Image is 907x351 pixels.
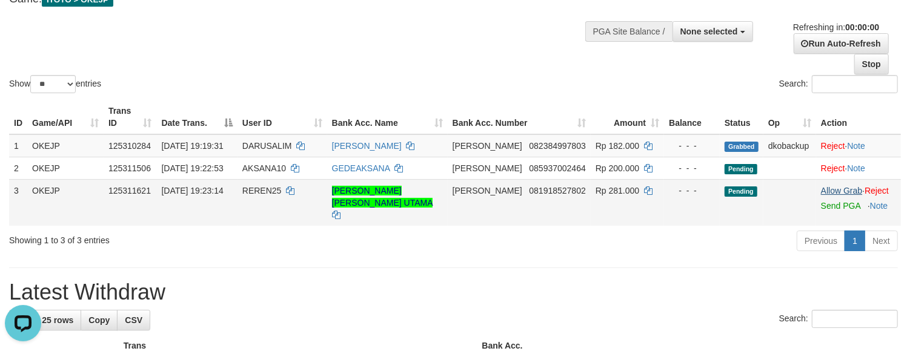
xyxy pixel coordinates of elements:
th: Game/API: activate to sort column ascending [27,100,104,134]
span: [PERSON_NAME] [453,141,522,151]
a: Note [847,163,865,173]
a: Previous [797,231,845,251]
span: Rp 281.000 [596,186,639,195]
label: Show entries [9,75,101,93]
span: Copy [88,315,110,325]
th: Balance [664,100,720,134]
td: OKEJP [27,179,104,226]
span: Copy 085937002464 to clipboard [530,163,586,173]
span: Refreshing in: [793,22,879,32]
span: DARUSALIM [242,141,292,151]
a: Send PGA [821,201,860,211]
a: Next [865,231,898,251]
th: Trans ID: activate to sort column ascending [104,100,157,134]
td: 2 [9,157,27,179]
a: [PERSON_NAME] [PERSON_NAME] UTAMA [332,186,433,208]
div: - - - [669,185,715,197]
a: [PERSON_NAME] [332,141,402,151]
span: [PERSON_NAME] [453,186,522,195]
th: Bank Acc. Name: activate to sort column ascending [327,100,448,134]
label: Search: [779,310,898,328]
a: Run Auto-Refresh [794,33,889,54]
th: Date Trans.: activate to sort column descending [156,100,237,134]
th: Amount: activate to sort column ascending [591,100,664,134]
span: Pending [725,164,757,174]
a: Note [847,141,865,151]
span: Grabbed [725,142,759,152]
span: Rp 182.000 [596,141,639,151]
span: 125310284 [108,141,151,151]
a: Stop [854,54,889,74]
span: · [821,186,865,195]
th: Bank Acc. Number: activate to sort column ascending [448,100,591,134]
th: Op: activate to sort column ascending [763,100,816,134]
span: Rp 200.000 [596,163,639,173]
span: CSV [125,315,142,325]
div: - - - [669,162,715,174]
button: None selected [673,21,753,42]
a: Note [870,201,888,211]
span: [DATE] 19:22:53 [161,163,223,173]
a: Reject [865,186,889,195]
div: Showing 1 to 3 of 3 entries [9,229,369,246]
span: Copy 082384997803 to clipboard [530,141,586,151]
span: REREN25 [242,186,282,195]
td: 1 [9,134,27,157]
th: Status [720,100,763,134]
input: Search: [812,310,898,328]
select: Showentries [30,75,76,93]
button: Open LiveChat chat widget [5,5,41,41]
a: Copy [81,310,118,330]
span: AKSANA10 [242,163,286,173]
td: OKEJP [27,157,104,179]
th: User ID: activate to sort column ascending [238,100,327,134]
h1: Latest Withdraw [9,280,898,304]
span: 125311621 [108,186,151,195]
div: PGA Site Balance / [585,21,673,42]
td: 3 [9,179,27,226]
a: GEDEAKSANA [332,163,390,173]
span: [PERSON_NAME] [453,163,522,173]
td: OKEJP [27,134,104,157]
label: Search: [779,75,898,93]
strong: 00:00:00 [845,22,879,32]
div: - - - [669,140,715,152]
a: Allow Grab [821,186,862,195]
span: 125311506 [108,163,151,173]
th: ID [9,100,27,134]
span: [DATE] 19:23:14 [161,186,223,195]
td: dkobackup [763,134,816,157]
a: 1 [845,231,865,251]
span: Copy 081918527802 to clipboard [530,186,586,195]
th: Action [816,100,901,134]
input: Search: [812,75,898,93]
a: CSV [117,310,150,330]
a: Reject [821,163,845,173]
a: Reject [821,141,845,151]
td: · [816,134,901,157]
span: None selected [680,27,738,36]
span: Pending [725,186,757,197]
td: · [816,179,901,226]
span: [DATE] 19:19:31 [161,141,223,151]
td: · [816,157,901,179]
